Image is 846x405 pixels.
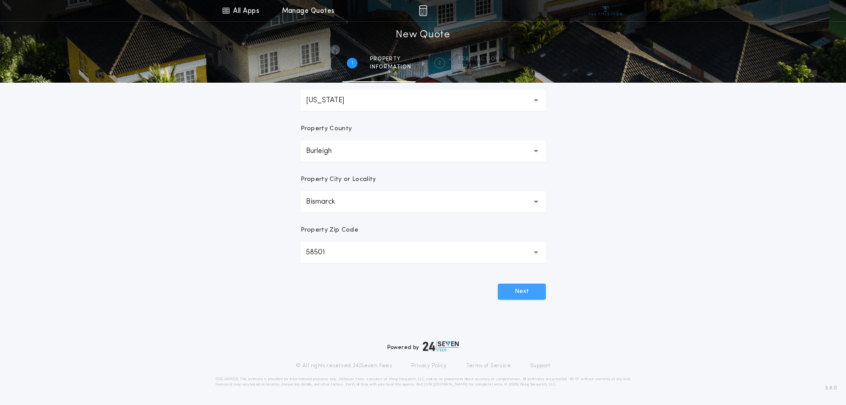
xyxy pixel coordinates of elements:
[457,64,500,71] span: details
[466,362,511,369] a: Terms of Service
[301,242,546,263] button: 58501
[301,191,546,213] button: Bismarck
[351,60,353,67] h2: 1
[370,56,411,63] span: Property
[301,226,358,235] p: Property Zip Code
[419,5,427,16] img: img
[306,95,358,106] p: [US_STATE]
[438,60,441,67] h2: 2
[215,377,631,387] p: DISCLAIMER: This estimate is provided for informational purposes only. 24|Seven Fees, a product o...
[301,124,352,133] p: Property County
[301,90,546,111] button: [US_STATE]
[423,341,459,352] img: logo
[370,64,411,71] span: information
[301,140,546,162] button: Burleigh
[306,247,339,258] p: 58501
[396,28,450,42] h1: New Quote
[589,6,622,15] img: vs-icon
[306,196,349,207] p: Bismarck
[301,175,376,184] p: Property City or Locality
[424,383,468,386] a: [URL][DOMAIN_NAME]
[825,384,837,392] span: 3.8.0
[530,362,550,369] a: Support
[306,146,346,156] p: Burleigh
[387,341,459,352] div: Powered by
[498,284,546,300] button: Next
[411,362,447,369] a: Privacy Policy
[457,56,500,63] span: Transaction
[296,362,392,369] p: © All rights reserved. 24|Seven Fees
